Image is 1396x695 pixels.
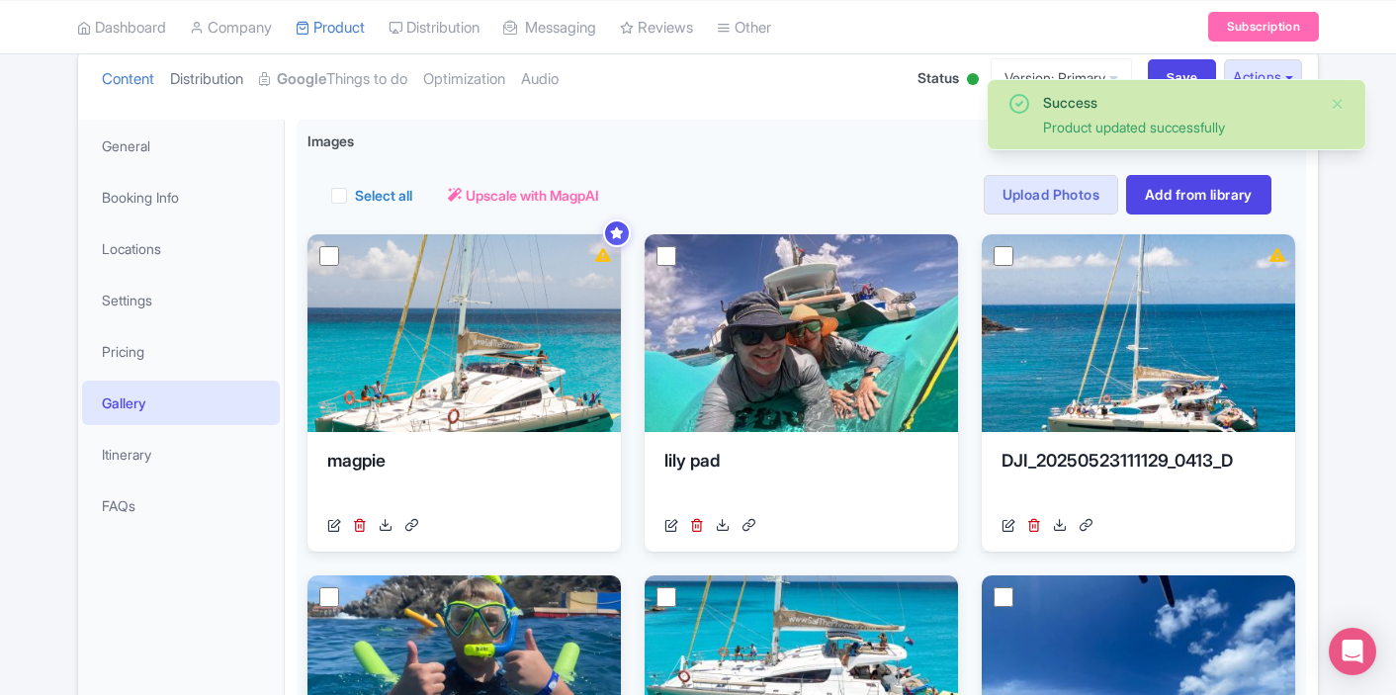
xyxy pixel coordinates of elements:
button: Actions [1224,59,1302,96]
a: Settings [82,278,280,322]
button: Close [1330,92,1346,116]
a: Booking Info [82,175,280,219]
div: Active [963,65,983,96]
a: Optimization [423,48,505,111]
a: Content [102,48,154,111]
a: Audio [521,48,559,111]
div: DJI_20250523111129_0413_D [1002,448,1275,507]
a: Subscription [1208,12,1319,42]
a: Upscale with MagpAI [448,185,599,206]
a: Version: Primary [991,58,1132,97]
a: Gallery [82,381,280,425]
a: Itinerary [82,432,280,477]
div: magpie [327,448,601,507]
div: lily pad [664,448,938,507]
span: Images [307,130,354,151]
strong: Google [277,68,326,91]
div: Open Intercom Messenger [1329,628,1376,675]
a: Pricing [82,329,280,374]
span: Status [917,67,959,88]
a: Add from library [1126,175,1271,215]
a: Locations [82,226,280,271]
div: Product updated successfully [1043,117,1314,137]
span: Upscale with MagpAI [466,185,599,206]
a: FAQs [82,483,280,528]
a: General [82,124,280,168]
a: GoogleThings to do [259,48,407,111]
a: Upload Photos [984,175,1118,215]
label: Select all [355,185,412,206]
div: Success [1043,92,1314,113]
input: Save [1148,59,1217,97]
a: Distribution [170,48,243,111]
